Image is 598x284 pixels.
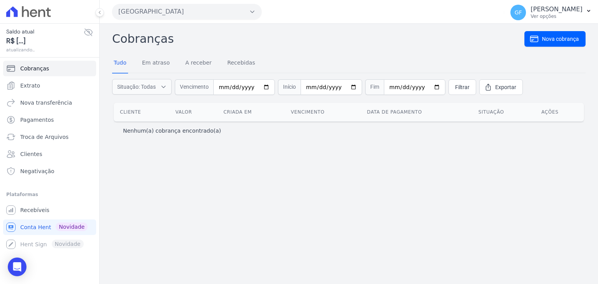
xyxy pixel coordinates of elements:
a: Exportar [479,79,523,95]
a: Recebíveis [3,202,96,218]
th: Criada em [217,103,285,121]
button: GF [PERSON_NAME] Ver opções [504,2,598,23]
span: Vencimento [175,79,213,95]
button: [GEOGRAPHIC_DATA] [112,4,262,19]
th: Ações [535,103,584,121]
span: Fim [365,79,384,95]
p: Nenhum(a) cobrança encontrado(a) [123,127,221,135]
span: Conta Hent [20,223,51,231]
div: Plataformas [6,190,93,199]
span: atualizando... [6,46,84,53]
div: Open Intercom Messenger [8,258,26,276]
a: Negativação [3,163,96,179]
a: Nova cobrança [524,31,586,47]
p: [PERSON_NAME] [531,5,582,13]
a: Pagamentos [3,112,96,128]
a: A receber [184,53,213,74]
span: Pagamentos [20,116,54,124]
span: Novidade [56,223,88,231]
span: Extrato [20,82,40,89]
span: Exportar [495,83,516,91]
span: Negativação [20,167,55,175]
a: Tudo [112,53,128,74]
h2: Cobranças [112,30,524,47]
a: Clientes [3,146,96,162]
nav: Sidebar [6,61,93,252]
a: Nova transferência [3,95,96,110]
span: Situação: Todas [117,83,156,91]
th: Data de pagamento [361,103,472,121]
span: Nova cobrança [542,35,579,43]
th: Cliente [114,103,169,121]
th: Vencimento [285,103,361,121]
span: Recebíveis [20,206,49,214]
th: Valor [169,103,217,121]
a: Recebidas [226,53,257,74]
th: Situação [472,103,535,121]
a: Troca de Arquivos [3,129,96,145]
a: Conta Hent Novidade [3,219,96,235]
p: Ver opções [531,13,582,19]
span: GF [515,10,522,15]
span: Saldo atual [6,28,84,36]
a: Cobranças [3,61,96,76]
span: Início [278,79,301,95]
span: Cobranças [20,65,49,72]
span: Nova transferência [20,99,72,107]
a: Extrato [3,78,96,93]
span: Troca de Arquivos [20,133,69,141]
span: R$ [...] [6,36,84,46]
a: Filtrar [448,79,476,95]
a: Em atraso [141,53,171,74]
button: Situação: Todas [112,79,172,95]
span: Filtrar [455,83,470,91]
span: Clientes [20,150,42,158]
